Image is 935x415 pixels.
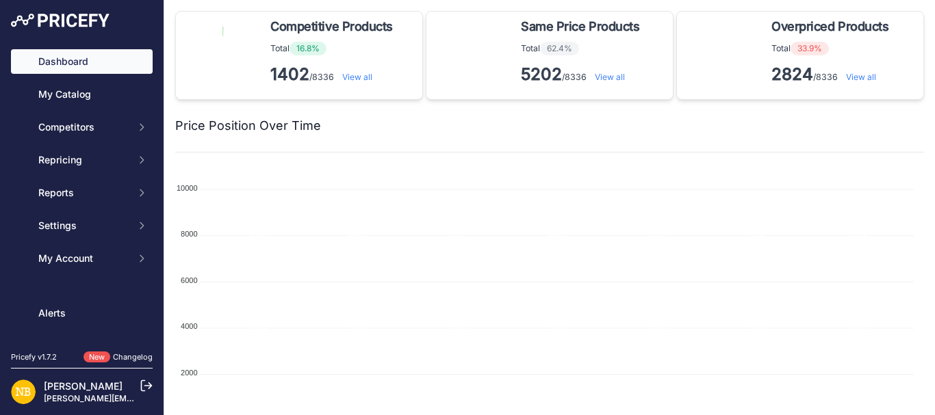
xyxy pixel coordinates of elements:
strong: 1402 [270,64,309,84]
button: Repricing [11,148,153,172]
tspan: 4000 [181,322,197,330]
a: View all [595,72,625,82]
span: Competitive Products [270,17,393,36]
div: Pricefy v1.7.2 [11,351,57,363]
tspan: 8000 [181,230,197,238]
span: 33.9% [791,42,829,55]
p: Total [521,42,645,55]
span: Settings [38,219,128,232]
a: [PERSON_NAME] [44,380,123,392]
button: Settings [11,213,153,238]
button: My Account [11,246,153,271]
p: /8336 [270,64,398,85]
span: Repricing [38,153,128,167]
p: Total [771,42,894,55]
img: Pricefy Logo [11,14,110,27]
p: /8336 [771,64,894,85]
strong: 2824 [771,64,813,84]
tspan: 6000 [181,276,197,284]
a: Alerts [11,301,153,325]
button: Reports [11,180,153,205]
tspan: 10000 [177,184,198,192]
span: Reports [38,186,128,200]
h2: Price Position Over Time [175,116,321,135]
span: My Account [38,252,128,265]
p: /8336 [521,64,645,85]
a: [PERSON_NAME][EMAIL_ADDRESS][DOMAIN_NAME] [44,393,255,403]
span: 16.8% [290,42,326,55]
a: View all [342,72,372,82]
a: Dashboard [11,49,153,74]
span: Competitors [38,120,128,134]
span: New [84,351,110,363]
a: My Catalog [11,82,153,107]
nav: Sidebar [11,49,153,377]
span: Overpriced Products [771,17,888,36]
button: Competitors [11,115,153,139]
a: View all [846,72,876,82]
p: Total [270,42,398,55]
a: Changelog [113,352,153,362]
strong: 5202 [521,64,562,84]
span: 62.4% [540,42,579,55]
tspan: 2000 [181,369,197,377]
span: Same Price Products [521,17,639,36]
